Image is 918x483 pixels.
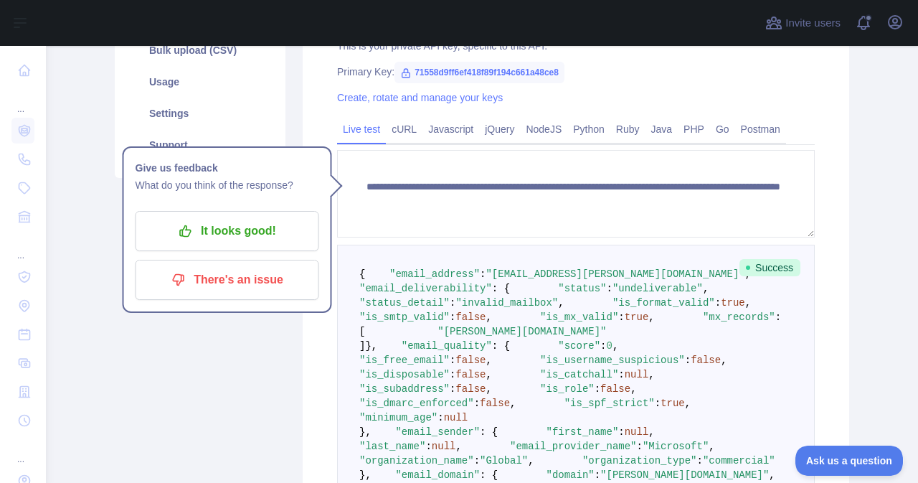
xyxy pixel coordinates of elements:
span: , [769,469,775,481]
span: true [625,311,649,323]
span: Success [739,259,800,276]
span: "email_deliverability" [359,283,492,294]
span: "email_provider_name" [510,441,636,452]
span: : [425,441,431,452]
span: : [607,283,612,294]
a: jQuery [479,118,520,141]
span: null [625,426,649,438]
span: : [697,455,703,466]
span: : [474,455,480,466]
span: "is_role" [540,383,595,395]
span: , [558,297,564,309]
span: : [655,398,661,409]
a: cURL [386,118,422,141]
span: { [359,268,365,280]
a: Usage [132,66,268,98]
a: Ruby [610,118,645,141]
span: : [474,398,480,409]
span: : [595,469,600,481]
span: "commercial" [703,455,775,466]
span: false [455,355,486,366]
span: false [480,398,510,409]
div: ... [11,233,34,261]
button: There's an issue [136,260,319,300]
span: "[PERSON_NAME][DOMAIN_NAME]" [600,469,769,481]
span: , [455,441,461,452]
iframe: Toggle Customer Support [795,446,904,476]
span: : [480,268,486,280]
span: true [661,398,685,409]
span: , [648,311,654,323]
span: }, [365,340,377,352]
span: "is_dmarc_enforced" [359,398,474,409]
span: "is_catchall" [540,369,618,380]
a: PHP [678,118,710,141]
span: false [455,383,486,395]
span: "status_detail" [359,297,450,309]
p: There's an issue [146,268,308,292]
a: Live test [337,118,386,141]
span: , [528,455,534,466]
span: : [450,355,455,366]
span: : [618,311,624,323]
a: Settings [132,98,268,129]
span: , [721,355,727,366]
span: : { [480,469,498,481]
span: "domain" [546,469,594,481]
span: , [486,311,491,323]
a: Postman [735,118,786,141]
span: "is_username_suspicious" [540,355,685,366]
span: "is_subaddress" [359,383,450,395]
span: : [715,297,721,309]
span: : [637,441,643,452]
span: false [455,369,486,380]
button: Invite users [762,11,843,34]
span: "is_mx_valid" [540,311,618,323]
a: Create, rotate and manage your keys [337,92,503,103]
div: ... [11,86,34,115]
h1: Give us feedback [136,159,319,177]
span: null [444,412,468,423]
span: "[EMAIL_ADDRESS][PERSON_NAME][DOMAIN_NAME]" [486,268,744,280]
span: , [630,383,636,395]
span: , [709,441,714,452]
span: "undeliverable" [612,283,703,294]
span: "is_smtp_valid" [359,311,450,323]
span: "email_sender" [395,426,480,438]
span: , [648,426,654,438]
span: "first_name" [546,426,618,438]
a: Javascript [422,118,479,141]
a: Support [132,129,268,161]
span: }, [359,426,372,438]
span: : [450,369,455,380]
span: true [721,297,745,309]
span: : [618,369,624,380]
span: : [685,355,691,366]
span: : { [492,340,510,352]
span: "Microsoft" [643,441,709,452]
span: "email_domain" [395,469,480,481]
a: Go [710,118,735,141]
span: 71558d9ff6ef418f89f194c661a48ce8 [394,62,564,83]
span: , [685,398,691,409]
span: "email_address" [389,268,480,280]
div: ... [11,436,34,465]
span: , [612,340,618,352]
span: "status" [558,283,606,294]
span: : { [480,426,498,438]
div: This is your private API key, specific to this API. [337,39,815,53]
span: : { [492,283,510,294]
span: , [703,283,709,294]
span: "is_disposable" [359,369,450,380]
span: , [745,297,751,309]
span: null [625,369,649,380]
span: Invite users [785,15,841,32]
span: "last_name" [359,441,425,452]
span: : [450,297,455,309]
span: , [648,369,654,380]
span: "[PERSON_NAME][DOMAIN_NAME]" [437,326,606,337]
span: "minimum_age" [359,412,437,423]
span: "mx_records" [703,311,775,323]
a: NodeJS [520,118,567,141]
span: "score" [558,340,600,352]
